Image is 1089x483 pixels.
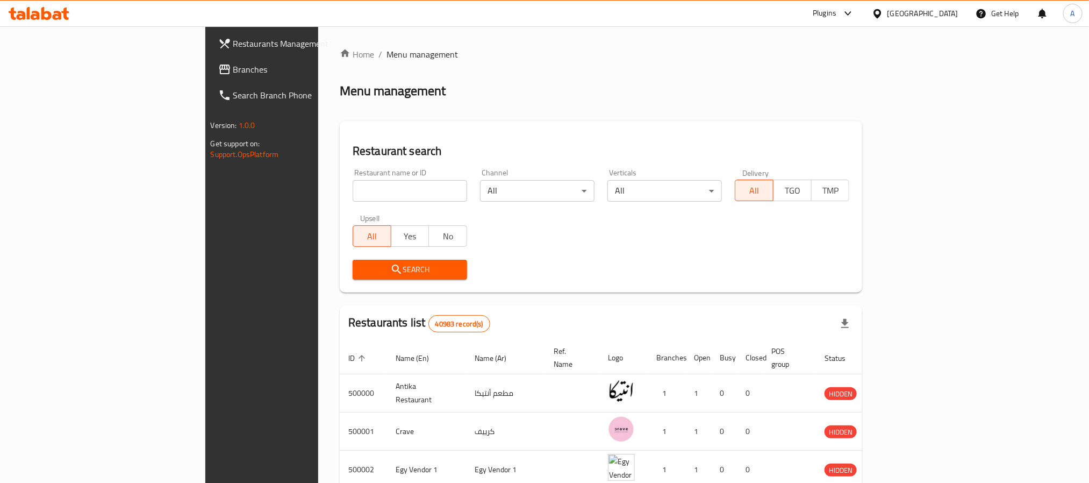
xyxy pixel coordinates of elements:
[711,342,737,374] th: Busy
[391,225,429,247] button: Yes
[1071,8,1075,19] span: A
[608,454,635,481] img: Egy Vendor 1
[648,374,685,413] td: 1
[387,374,466,413] td: Antika Restaurant
[466,374,545,413] td: مطعم أنتيكا
[428,225,467,247] button: No
[599,342,648,374] th: Logo
[211,147,279,161] a: Support.OpsPlatform
[648,413,685,451] td: 1
[210,82,387,108] a: Search Branch Phone
[685,413,711,451] td: 1
[396,352,443,365] span: Name (En)
[480,180,594,202] div: All
[737,413,763,451] td: 0
[685,374,711,413] td: 1
[387,413,466,451] td: Crave
[737,374,763,413] td: 0
[778,183,807,198] span: TGO
[353,143,849,159] h2: Restaurant search
[429,319,490,329] span: 40983 record(s)
[711,413,737,451] td: 0
[737,342,763,374] th: Closed
[396,229,425,244] span: Yes
[771,345,803,371] span: POS group
[353,225,391,247] button: All
[433,229,463,244] span: No
[210,31,387,56] a: Restaurants Management
[348,352,369,365] span: ID
[648,342,685,374] th: Branches
[353,260,467,280] button: Search
[608,416,635,443] img: Crave
[742,169,769,176] label: Delivery
[353,180,467,202] input: Search for restaurant name or ID..
[685,342,711,374] th: Open
[825,426,857,438] span: HIDDEN
[773,180,812,201] button: TGO
[239,118,255,132] span: 1.0.0
[211,137,260,151] span: Get support on:
[210,56,387,82] a: Branches
[360,215,380,222] label: Upsell
[813,7,836,20] div: Plugins
[348,315,490,332] h2: Restaurants list
[887,8,958,19] div: [GEOGRAPHIC_DATA]
[340,82,446,100] h2: Menu management
[466,413,545,451] td: كرييف
[832,311,858,337] div: Export file
[825,425,857,438] div: HIDDEN
[825,388,857,400] span: HIDDEN
[340,48,862,61] nav: breadcrumb
[735,180,773,201] button: All
[361,263,458,276] span: Search
[554,345,586,371] span: Ref. Name
[233,89,378,102] span: Search Branch Phone
[740,183,769,198] span: All
[816,183,846,198] span: TMP
[357,229,387,244] span: All
[211,118,237,132] span: Version:
[825,464,857,477] div: HIDDEN
[607,180,722,202] div: All
[711,374,737,413] td: 0
[825,352,859,365] span: Status
[428,315,490,332] div: Total records count
[233,37,378,50] span: Restaurants Management
[608,378,635,404] img: Antika Restaurant
[386,48,458,61] span: Menu management
[475,352,520,365] span: Name (Ar)
[811,180,850,201] button: TMP
[233,63,378,76] span: Branches
[825,464,857,477] span: HIDDEN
